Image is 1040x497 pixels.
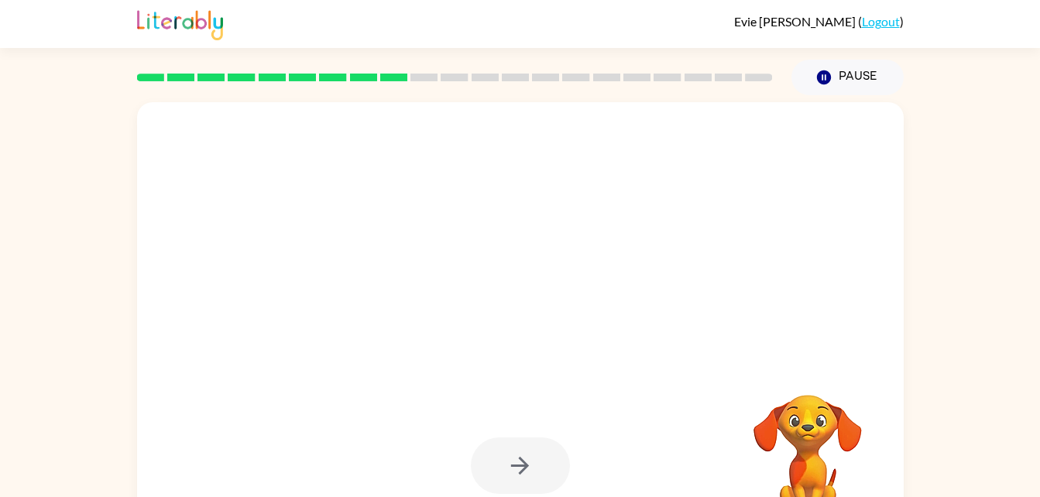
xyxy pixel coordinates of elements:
div: ( ) [734,14,904,29]
span: Evie [PERSON_NAME] [734,14,858,29]
img: Literably [137,6,223,40]
a: Logout [862,14,900,29]
button: Pause [791,60,904,95]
